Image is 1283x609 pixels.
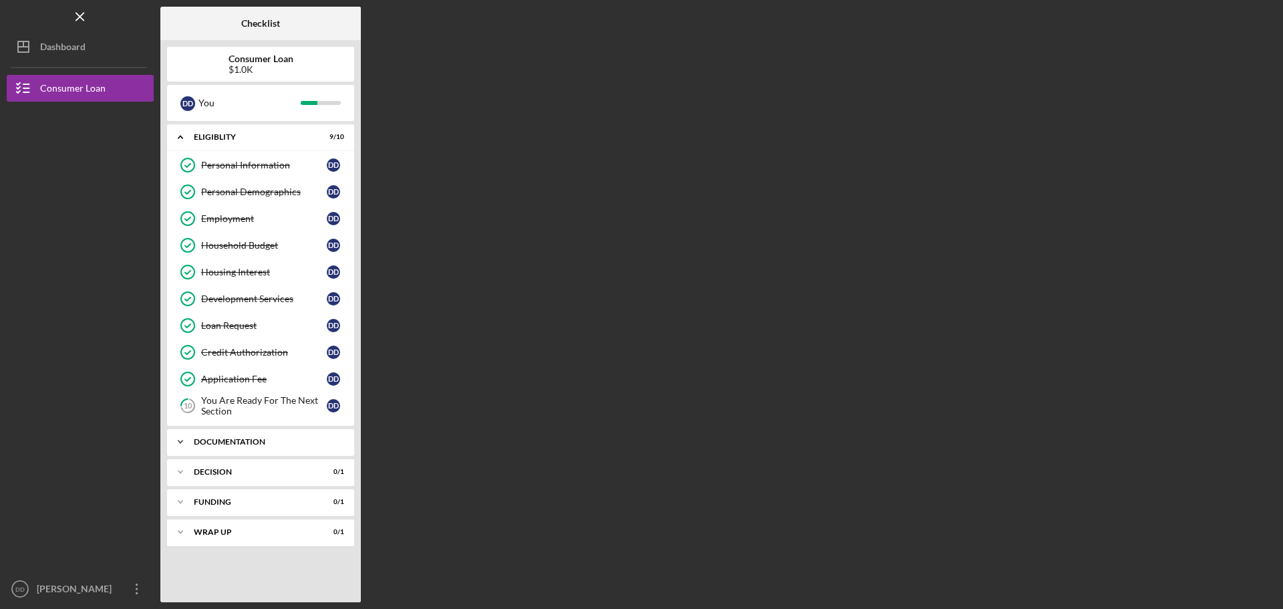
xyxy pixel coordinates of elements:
div: D D [327,212,340,225]
div: Personal Information [201,160,327,170]
div: Development Services [201,293,327,304]
div: Housing Interest [201,267,327,277]
div: Eligiblity [194,133,311,141]
div: D D [327,265,340,279]
div: Documentation [194,438,337,446]
a: Credit AuthorizationDD [174,339,347,366]
div: 9 / 10 [320,133,344,141]
a: Loan RequestDD [174,312,347,339]
div: D D [327,346,340,359]
div: D D [180,96,195,111]
button: DD[PERSON_NAME] [7,576,154,602]
b: Consumer Loan [229,53,293,64]
div: D D [327,239,340,252]
a: Application FeeDD [174,366,347,392]
div: Credit Authorization [201,347,327,358]
div: You [198,92,301,114]
div: Household Budget [201,240,327,251]
div: 0 / 1 [320,468,344,476]
tspan: 10 [184,402,192,410]
a: Personal DemographicsDD [174,178,347,205]
div: D D [327,158,340,172]
div: Personal Demographics [201,187,327,197]
button: Dashboard [7,33,154,60]
div: [PERSON_NAME] [33,576,120,606]
div: Funding [194,498,311,506]
b: Checklist [241,18,280,29]
div: D D [327,185,340,199]
div: Wrap up [194,528,311,536]
a: 10You Are Ready For The Next SectionDD [174,392,347,419]
div: Employment [201,213,327,224]
div: Application Fee [201,374,327,384]
div: D D [327,399,340,412]
a: Personal InformationDD [174,152,347,178]
div: Decision [194,468,311,476]
div: Consumer Loan [40,75,106,105]
text: DD [15,586,25,593]
a: EmploymentDD [174,205,347,232]
a: Housing InterestDD [174,259,347,285]
div: D D [327,319,340,332]
div: 0 / 1 [320,498,344,506]
div: You Are Ready For The Next Section [201,395,327,416]
div: Loan Request [201,320,327,331]
div: Dashboard [40,33,86,64]
div: $1.0K [229,64,293,75]
a: Household BudgetDD [174,232,347,259]
button: Consumer Loan [7,75,154,102]
div: 0 / 1 [320,528,344,536]
a: Development ServicesDD [174,285,347,312]
div: D D [327,372,340,386]
div: D D [327,292,340,306]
